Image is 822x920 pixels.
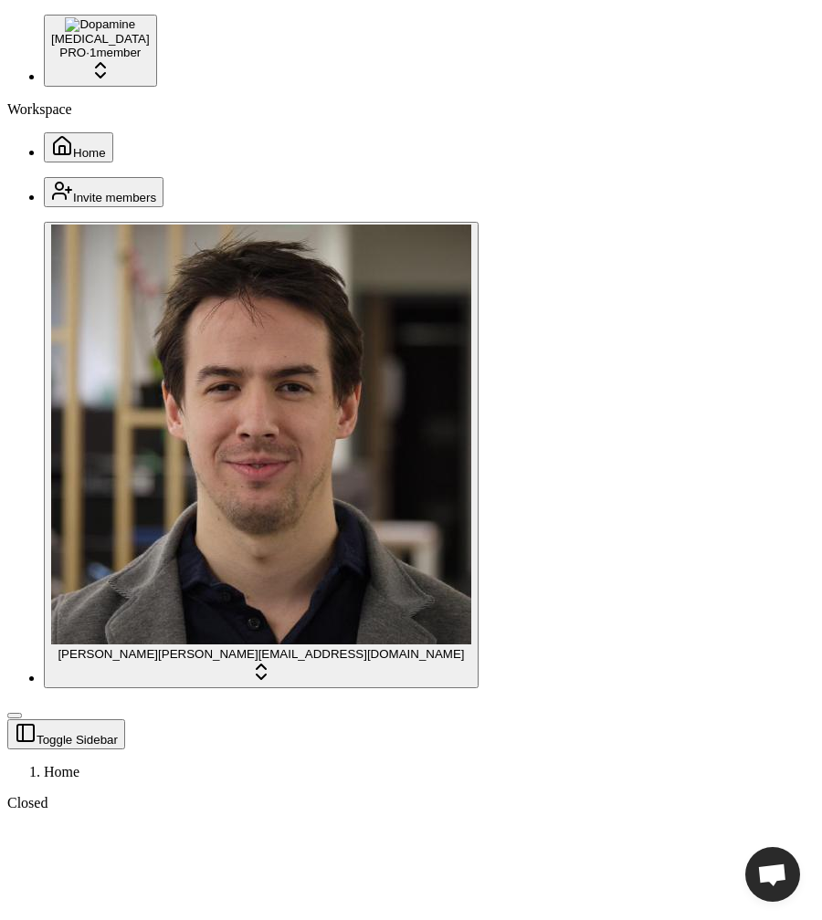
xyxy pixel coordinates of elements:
[73,146,106,160] span: Home
[7,713,22,718] button: Toggle Sidebar
[51,46,150,59] div: PRO · 1 member
[44,177,163,207] button: Invite members
[44,144,113,160] a: Home
[37,733,118,747] span: Toggle Sidebar
[44,132,113,162] button: Home
[7,795,47,810] span: Closed
[51,225,471,644] img: Jonathan Beurel
[7,101,815,118] div: Workspace
[158,647,465,661] span: [PERSON_NAME][EMAIL_ADDRESS][DOMAIN_NAME]
[44,764,79,779] span: Home
[58,647,158,661] span: [PERSON_NAME]
[51,32,150,46] div: [MEDICAL_DATA]
[7,719,125,749] button: Toggle Sidebar
[44,15,157,87] button: Dopamine[MEDICAL_DATA]PRO·1member
[7,764,815,780] nav: breadcrumb
[65,17,135,32] img: Dopamine
[73,191,156,204] span: Invite members
[44,189,163,204] a: Invite members
[745,847,800,902] div: Open chat
[44,222,479,688] button: Jonathan Beurel[PERSON_NAME][PERSON_NAME][EMAIL_ADDRESS][DOMAIN_NAME]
